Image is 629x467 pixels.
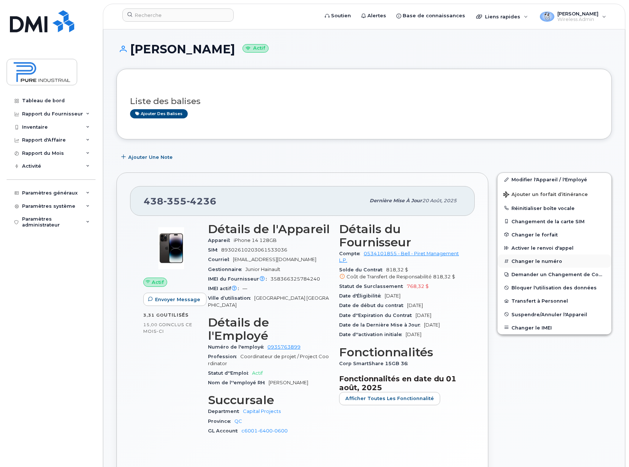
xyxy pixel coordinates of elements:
span: Envoyer Message [155,296,200,303]
h3: Liste des balises [130,97,598,106]
span: Afficher Toutes les Fonctionnalité [345,395,434,402]
span: 358366325784240 [270,276,320,282]
a: 0935763899 [267,344,301,350]
span: utilisés [164,312,188,318]
button: Afficher Toutes les Fonctionnalité [339,392,440,405]
button: Transfert à Personnel [497,294,611,307]
button: Changement de la carte SIM [497,215,611,228]
span: Coordinateur de projet / Project Coordinator [208,354,329,366]
h3: Succursale [208,393,330,407]
span: IMEI actif [208,286,242,291]
span: 20 août, 2025 [422,198,457,203]
span: SIM [208,247,221,253]
h3: Fonctionnalités en date du 01 août, 2025 [339,374,461,392]
small: Actif [242,44,269,53]
span: Department [208,409,243,414]
a: c6001-6400-0600 [241,428,288,434]
span: [DATE] [406,332,421,337]
span: Province [208,418,234,424]
a: Ajouter des balises [130,109,188,118]
span: Date d''Expiration du Contrat [339,313,416,318]
a: QC [234,418,242,424]
button: Changer le IMEI [497,321,611,334]
span: 89302610203061533036 [221,247,287,253]
button: Demander un Changement de Compte [497,268,611,281]
span: [GEOGRAPHIC_DATA] [GEOGRAPHIC_DATA] [208,295,329,307]
a: Modifier l'Appareil / l'Employé [497,173,611,186]
button: Ajouter un forfait d’itinérance [497,186,611,202]
span: Ajouter une Note [128,154,173,161]
span: Actif [252,370,263,376]
span: Junior Hainault [245,267,280,272]
span: [DATE] [407,303,423,308]
span: Suspendre/Annuler l'Appareil [511,311,587,317]
span: Courriel [208,257,233,262]
button: Activer le renvoi d'appel [497,241,611,254]
span: 438 [144,196,216,207]
span: Statut de Surclassement [339,284,407,289]
img: image20231002-3703462-njx0qo.jpeg [149,226,193,270]
span: Date de la Dernière Mise à Jour [339,322,424,328]
span: [DATE] [385,293,400,299]
span: Actif [152,279,164,286]
button: Bloquer l'utilisation des données [497,281,611,294]
span: 15,00 Go [143,322,166,327]
h1: [PERSON_NAME] [116,43,612,56]
span: 3,31 Go [143,313,164,318]
span: 4236 [187,196,216,207]
span: Ville d’utilisation [208,295,254,301]
span: Ajouter un forfait d’itinérance [503,192,588,199]
button: Changer le forfait [497,228,611,241]
span: iPhone 14 128GB [234,238,277,243]
button: Suspendre/Annuler l'Appareil [497,308,611,321]
button: Changer le numéro [497,254,611,268]
span: Date d'Éligibilité [339,293,385,299]
span: Gestionnaire [208,267,245,272]
span: 355 [163,196,187,207]
span: GL Account [208,428,241,434]
h3: Détails du Fournisseur [339,222,461,249]
button: Réinitialiser boîte vocale [497,202,611,215]
a: Capital Projects [243,409,281,414]
span: — [242,286,247,291]
span: Statut d''Emploi [208,370,252,376]
span: Changer le forfait [511,232,558,237]
span: 818,32 $ [339,267,461,280]
span: Activer le renvoi d'appel [511,245,574,251]
span: [DATE] [424,322,440,328]
span: Compte [339,251,364,256]
span: inclus ce mois-ci [143,322,193,334]
span: [PERSON_NAME] [269,380,308,385]
span: Coût de Transfert de Responsabilité [346,274,432,279]
span: [DATE] [416,313,431,318]
span: [EMAIL_ADDRESS][DOMAIN_NAME] [233,257,316,262]
span: IMEI du Fournisseur [208,276,270,282]
span: Date de début du contrat [339,303,407,308]
span: Dernière mise à jour [370,198,422,203]
button: Ajouter une Note [116,150,179,164]
span: Corp SmartShare 15GB 36 [339,361,411,366]
h3: Détails de l'Employé [208,316,330,342]
a: 0534101855 - Bell - Piret Management L.P. [339,251,459,263]
span: Appareil [208,238,234,243]
span: Date d''activation initiale [339,332,406,337]
span: 818,32 $ [433,274,455,279]
h3: Détails de l'Appareil [208,222,330,236]
h3: Fonctionnalités [339,346,461,359]
span: 768,32 $ [407,284,429,289]
button: Envoyer Message [143,293,206,306]
span: Numéro de l'employé [208,344,267,350]
span: Solde du Contrat [339,267,386,272]
span: Nom de l''employé RH [208,380,269,385]
span: Profession [208,354,240,359]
